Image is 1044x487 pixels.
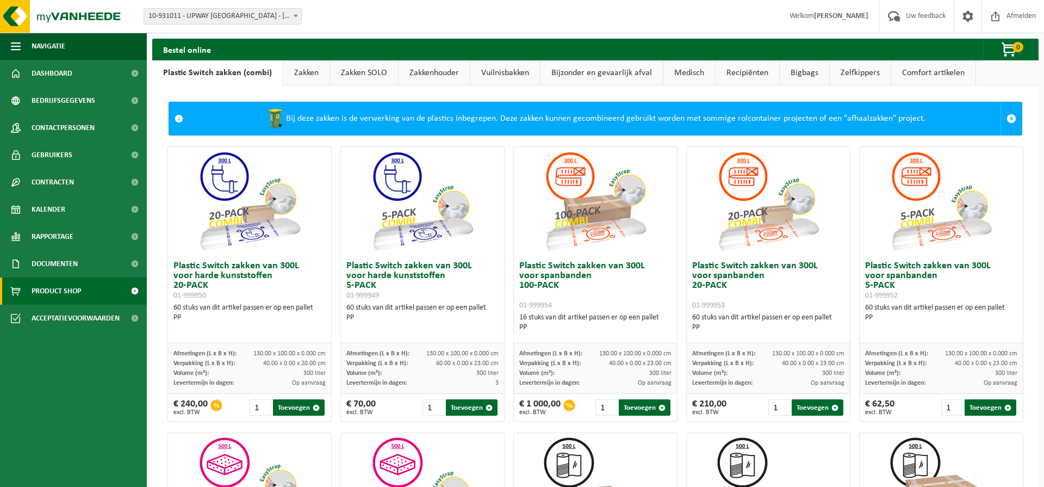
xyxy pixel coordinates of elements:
[1012,42,1023,52] span: 0
[152,60,283,85] a: Plastic Switch zakken (combi)
[346,399,376,416] div: € 70,00
[945,350,1017,357] span: 130.00 x 100.00 x 0.000 cm
[173,399,208,416] div: € 240,00
[692,399,726,416] div: € 210,00
[782,360,844,367] span: 40.00 x 0.00 x 23.00 cm
[822,370,844,377] span: 300 liter
[865,313,1017,323] div: PP
[292,380,326,386] span: Op aanvraag
[173,303,326,323] div: 60 stuks van dit artikel passen er op een pallet
[32,278,81,305] span: Product Shop
[273,399,325,416] button: Toevoegen
[663,60,715,85] a: Medisch
[692,323,844,332] div: PP
[780,60,829,85] a: Bigbags
[955,360,1017,367] span: 40.00 x 0.00 x 23.00 cm
[638,380,672,386] span: Op aanvraag
[346,313,499,323] div: PP
[346,409,376,416] span: excl. BTW
[32,87,95,114] span: Bedrijfsgegevens
[422,399,445,416] input: 1
[173,409,208,416] span: excl. BTW
[692,409,726,416] span: excl. BTW
[772,350,844,357] span: 130.00 x 100.00 x 0.000 cm
[173,292,206,300] span: 01-999950
[32,223,73,250] span: Rapportage
[1000,102,1022,135] a: Sluit melding
[768,399,791,416] input: 1
[399,60,470,85] a: Zakkenhouder
[144,9,301,24] span: 10-931011 - UPWAY BELGIUM - MECHELEN
[195,147,304,256] img: 01-999950
[173,261,326,300] h3: Plastic Switch zakken van 300L voor harde kunststoffen 20-PACK
[189,102,1000,135] div: Bij deze zakken is de verwerking van de plastics inbegrepen. Deze zakken kunnen gecombineerd gebr...
[692,350,755,357] span: Afmetingen (L x B x H):
[865,350,928,357] span: Afmetingen (L x B x H):
[619,399,670,416] button: Toevoegen
[346,360,408,367] span: Verpakking (L x B x H):
[32,141,72,169] span: Gebruikers
[540,60,663,85] a: Bijzonder en gevaarlijk afval
[470,60,540,85] a: Vuilnisbakken
[32,169,74,196] span: Contracten
[692,360,754,367] span: Verpakking (L x B x H):
[173,380,234,386] span: Levertermijn in dagen:
[173,360,235,367] span: Verpakking (L x B x H):
[519,301,552,310] span: 01-999954
[346,303,499,323] div: 60 stuks van dit artikel passen er op een pallet
[865,292,898,300] span: 01-999952
[965,399,1016,416] button: Toevoegen
[368,147,477,256] img: 01-999949
[519,261,672,310] h3: Plastic Switch zakken van 300L voor spanbanden 100-PACK
[692,380,753,386] span: Levertermijn in dagen:
[173,350,237,357] span: Afmetingen (L x B x H):
[595,399,618,416] input: 1
[995,370,1017,377] span: 300 liter
[519,313,672,332] div: 16 stuks van dit artikel passen er op een pallet
[173,370,209,377] span: Volume (m³):
[865,303,1017,323] div: 60 stuks van dit artikel passen er op een pallet
[865,370,900,377] span: Volume (m³):
[692,370,728,377] span: Volume (m³):
[519,370,555,377] span: Volume (m³):
[32,60,72,87] span: Dashboard
[436,360,499,367] span: 60.00 x 0.00 x 23.00 cm
[263,360,326,367] span: 40.00 x 0.00 x 20.00 cm
[865,380,925,386] span: Levertermijn in dagen:
[253,350,326,357] span: 130.00 x 100.00 x 0.000 cm
[941,399,964,416] input: 1
[887,147,996,256] img: 01-999952
[692,301,725,310] span: 01-999953
[865,261,1017,300] h3: Plastic Switch zakken van 300L voor spanbanden 5-PACK
[173,313,326,323] div: PP
[32,114,95,141] span: Contactpersonen
[250,399,272,416] input: 1
[714,147,823,256] img: 01-999953
[32,196,65,223] span: Kalender
[519,323,672,332] div: PP
[609,360,672,367] span: 40.00 x 0.00 x 23.00 cm
[811,380,844,386] span: Op aanvraag
[264,108,286,130] img: WB-0240-HPE-GN-50.png
[144,8,302,24] span: 10-931011 - UPWAY BELGIUM - MECHELEN
[792,399,843,416] button: Toevoegen
[692,313,844,332] div: 60 stuks van dit artikel passen er op een pallet
[426,350,499,357] span: 130.00 x 100.00 x 0.000 cm
[346,350,409,357] span: Afmetingen (L x B x H):
[692,261,844,310] h3: Plastic Switch zakken van 300L voor spanbanden 20-PACK
[519,409,561,416] span: excl. BTW
[865,409,894,416] span: excl. BTW
[865,360,927,367] span: Verpakking (L x B x H):
[830,60,891,85] a: Zelfkippers
[330,60,398,85] a: Zakken SOLO
[495,380,499,386] span: 3
[346,380,407,386] span: Levertermijn in dagen:
[303,370,326,377] span: 300 liter
[716,60,779,85] a: Recipiënten
[519,360,581,367] span: Verpakking (L x B x H):
[346,370,382,377] span: Volume (m³):
[599,350,672,357] span: 130.00 x 100.00 x 0.000 cm
[346,292,379,300] span: 01-999949
[984,380,1017,386] span: Op aanvraag
[865,399,894,416] div: € 62,50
